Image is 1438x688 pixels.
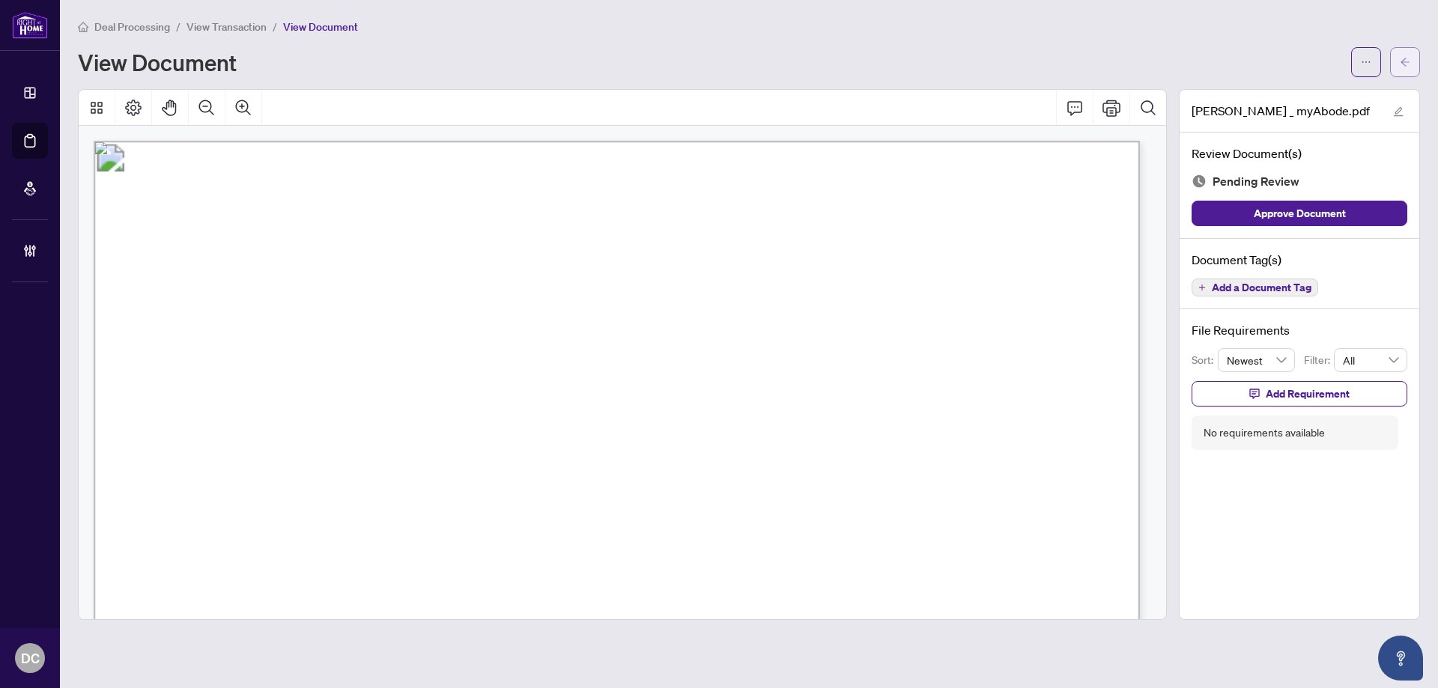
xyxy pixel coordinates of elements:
span: Add Requirement [1266,382,1350,406]
li: / [176,18,180,35]
p: Sort: [1192,352,1218,368]
p: Filter: [1304,352,1334,368]
li: / [273,18,277,35]
h4: Review Document(s) [1192,144,1407,162]
span: plus [1198,284,1206,291]
h1: View Document [78,50,237,74]
span: Deal Processing [94,20,170,34]
span: DC [21,648,40,669]
span: edit [1393,106,1404,117]
span: ellipsis [1361,57,1371,67]
div: No requirements available [1204,424,1325,441]
span: View Document [283,20,358,34]
button: Open asap [1378,636,1423,681]
button: Add Requirement [1192,381,1407,407]
h4: File Requirements [1192,321,1407,339]
span: View Transaction [186,20,267,34]
span: All [1343,349,1398,371]
span: Add a Document Tag [1212,282,1311,293]
img: Document Status [1192,174,1207,189]
button: Add a Document Tag [1192,278,1318,296]
span: home [78,22,88,32]
span: Pending Review [1213,171,1299,192]
h4: Document Tag(s) [1192,251,1407,269]
span: Approve Document [1254,201,1346,225]
button: Approve Document [1192,201,1407,226]
img: logo [12,11,48,39]
span: Newest [1227,349,1287,371]
span: [PERSON_NAME] _ myAbode.pdf [1192,102,1370,120]
span: arrow-left [1400,57,1410,67]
